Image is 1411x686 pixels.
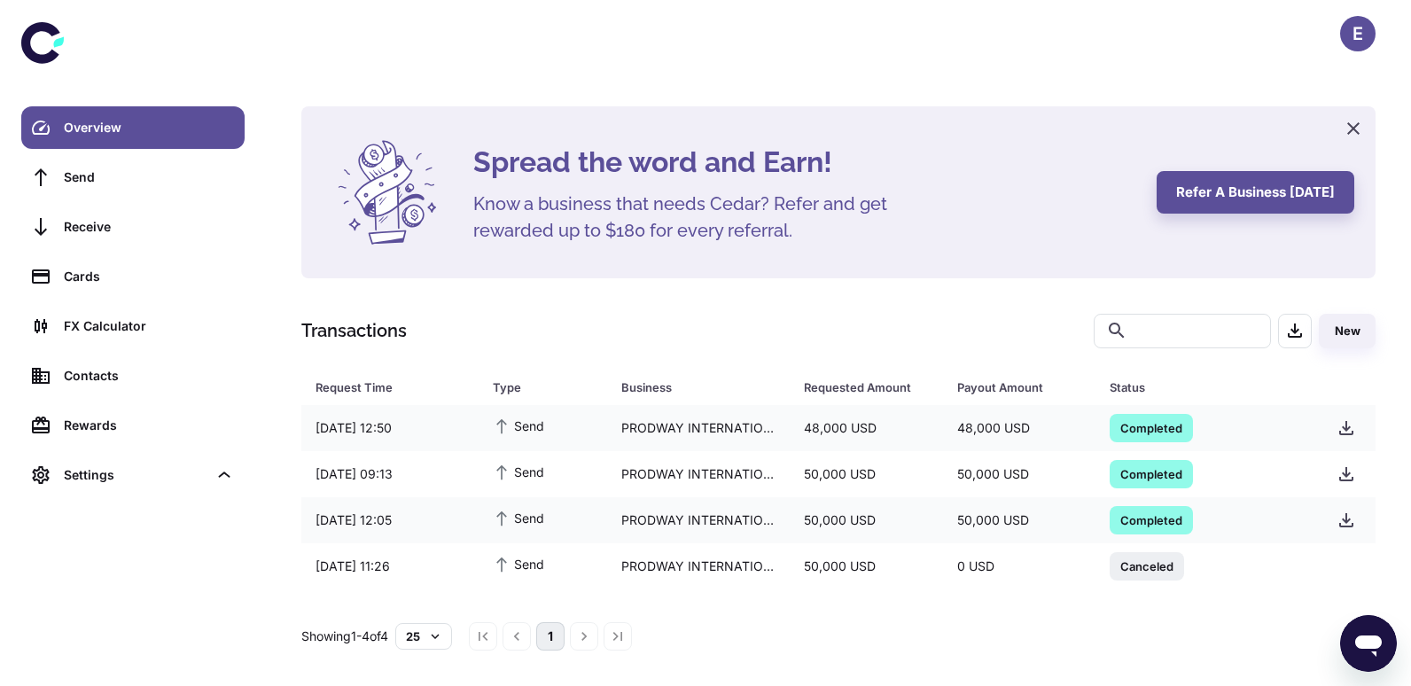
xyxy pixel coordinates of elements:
[21,206,245,248] a: Receive
[1340,615,1397,672] iframe: Button to launch messaging window
[473,141,1135,183] h4: Spread the word and Earn!
[316,375,472,400] span: Request Time
[957,375,1088,400] span: Payout Amount
[804,375,912,400] div: Requested Amount
[21,355,245,397] a: Contacts
[1340,16,1376,51] button: E
[301,503,479,537] div: [DATE] 12:05
[1157,171,1354,214] button: Refer a business [DATE]
[1110,375,1302,400] span: Status
[64,217,234,237] div: Receive
[493,375,577,400] div: Type
[1110,464,1193,482] span: Completed
[1110,557,1184,574] span: Canceled
[21,156,245,199] a: Send
[301,457,479,491] div: [DATE] 09:13
[790,457,942,491] div: 50,000 USD
[316,375,448,400] div: Request Time
[64,366,234,386] div: Contacts
[21,454,245,496] div: Settings
[493,375,600,400] span: Type
[943,411,1095,445] div: 48,000 USD
[64,168,234,187] div: Send
[301,411,479,445] div: [DATE] 12:50
[943,457,1095,491] div: 50,000 USD
[64,267,234,286] div: Cards
[804,375,935,400] span: Requested Amount
[943,550,1095,583] div: 0 USD
[607,411,791,445] div: PRODWAY INTERNATIONAL
[21,106,245,149] a: Overview
[957,375,1065,400] div: Payout Amount
[301,550,479,583] div: [DATE] 11:26
[1110,375,1279,400] div: Status
[1319,314,1376,348] button: New
[493,508,544,527] span: Send
[1110,511,1193,528] span: Completed
[536,622,565,651] button: page 1
[21,305,245,347] a: FX Calculator
[607,503,791,537] div: PRODWAY INTERNATIONAL
[493,554,544,573] span: Send
[473,191,916,244] h5: Know a business that needs Cedar? Refer and get rewarded up to $180 for every referral.
[395,623,452,650] button: 25
[1110,418,1193,436] span: Completed
[301,627,388,646] p: Showing 1-4 of 4
[790,503,942,537] div: 50,000 USD
[790,550,942,583] div: 50,000 USD
[493,416,544,435] span: Send
[21,404,245,447] a: Rewards
[64,465,207,485] div: Settings
[943,503,1095,537] div: 50,000 USD
[64,118,234,137] div: Overview
[64,316,234,336] div: FX Calculator
[607,550,791,583] div: PRODWAY INTERNATIONAL
[64,416,234,435] div: Rewards
[790,411,942,445] div: 48,000 USD
[493,462,544,481] span: Send
[607,457,791,491] div: PRODWAY INTERNATIONAL
[21,255,245,298] a: Cards
[466,622,635,651] nav: pagination navigation
[301,317,407,344] h1: Transactions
